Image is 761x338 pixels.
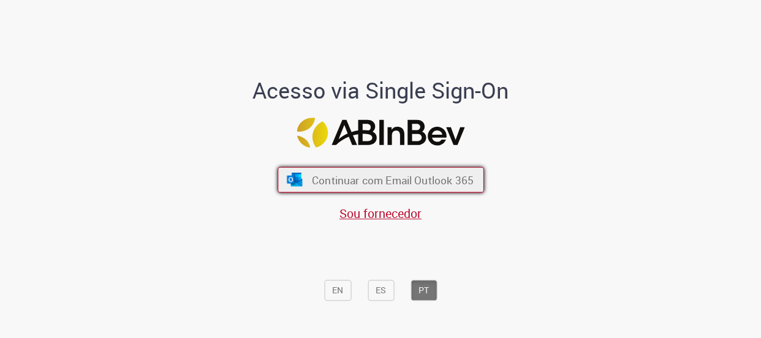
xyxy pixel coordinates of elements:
span: Continuar com Email Outlook 365 [311,173,473,187]
h1: Acesso via Single Sign-On [211,78,551,103]
button: ícone Azure/Microsoft 360 Continuar com Email Outlook 365 [278,167,484,193]
img: ícone Azure/Microsoft 360 [286,173,303,186]
button: PT [411,280,437,301]
button: ES [368,280,394,301]
a: Sou fornecedor [339,205,422,222]
button: EN [324,280,351,301]
img: Logo ABInBev [297,118,464,148]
